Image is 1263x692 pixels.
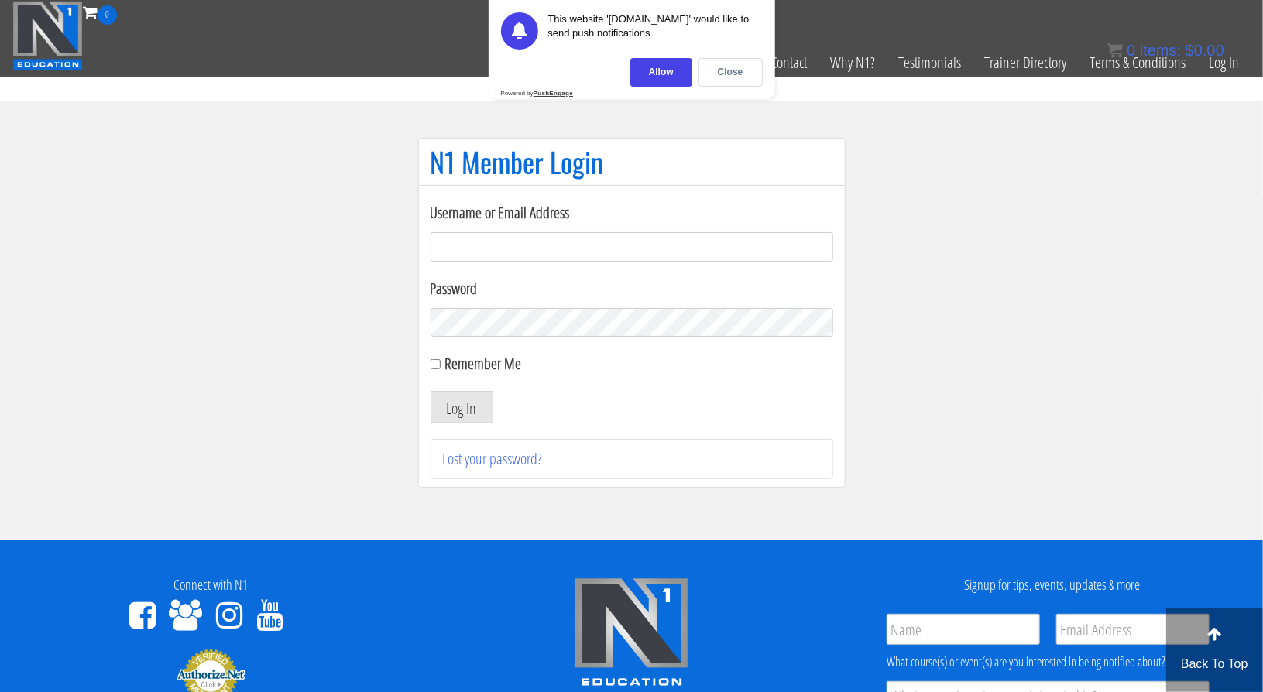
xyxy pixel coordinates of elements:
label: Password [431,277,833,300]
img: n1-edu-logo [573,577,689,692]
a: 0 items: $0.00 [1107,42,1224,59]
span: items: [1140,42,1181,59]
h1: N1 Member Login [431,146,833,177]
a: Why N1? [819,25,887,101]
a: Lost your password? [443,448,543,469]
a: Trainer Directory [973,25,1078,101]
img: n1-education [12,1,83,70]
strong: PushEngage [534,90,573,97]
input: Name [887,614,1040,645]
a: Terms & Conditions [1078,25,1197,101]
a: Log In [1197,25,1251,101]
label: Username or Email Address [431,201,833,224]
a: 0 [83,2,117,22]
div: Allow [630,58,692,87]
div: What course(s) or event(s) are you interested in being notified about? [887,653,1210,671]
div: Powered by [501,90,574,97]
span: 0 [1127,42,1135,59]
img: icon11.png [1107,43,1123,58]
h4: Connect with N1 [12,577,410,593]
span: 0 [98,5,117,25]
a: Certs [487,25,534,101]
a: Contact [759,25,819,101]
label: Remember Me [444,353,521,374]
input: Email Address [1056,614,1210,645]
h4: Signup for tips, events, updates & more [853,577,1251,593]
div: This website '[DOMAIN_NAME]' would like to send push notifications [548,12,763,50]
span: $ [1186,42,1194,59]
button: Log In [431,391,493,423]
div: Close [698,58,763,87]
a: Testimonials [887,25,973,101]
bdi: 0.00 [1186,42,1224,59]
